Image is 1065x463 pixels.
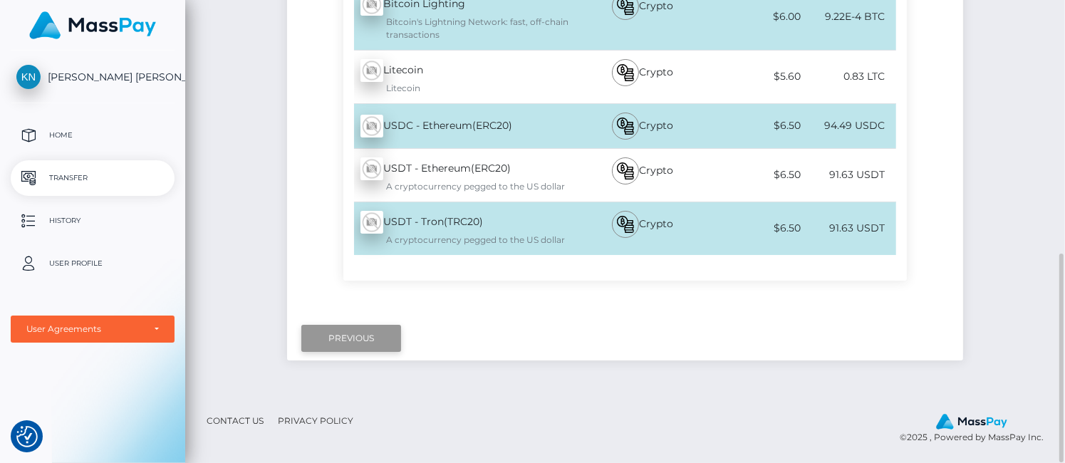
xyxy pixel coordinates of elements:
[360,234,573,246] div: A cryptocurrency pegged to the US dollar
[11,203,175,239] a: History
[11,118,175,153] a: Home
[16,125,169,146] p: Home
[573,51,712,103] div: Crypto
[16,167,169,189] p: Transfer
[360,157,383,180] img: wMhJQYtZFAryAAAAABJRU5ErkJggg==
[712,159,804,191] div: $6.50
[360,180,573,193] div: A cryptocurrency pegged to the US dollar
[617,162,634,180] img: bitcoin.svg
[16,253,169,274] p: User Profile
[360,16,573,41] div: Bitcoin's Lightning Network: fast, off-chain transactions
[804,110,896,142] div: 94.49 USDC
[343,106,573,146] div: USDC - Ethereum(ERC20)
[360,59,383,82] img: wMhJQYtZFAryAAAAABJRU5ErkJggg==
[16,426,38,447] img: Revisit consent button
[712,110,804,142] div: $6.50
[804,159,896,191] div: 91.63 USDT
[29,11,156,39] img: MassPay
[617,64,634,81] img: bitcoin.svg
[16,210,169,231] p: History
[11,160,175,196] a: Transfer
[936,414,1007,430] img: MassPay
[343,149,573,202] div: USDT - Ethereum(ERC20)
[201,410,269,432] a: Contact Us
[16,426,38,447] button: Consent Preferences
[712,61,804,93] div: $5.60
[343,202,573,255] div: USDT - Tron(TRC20)
[712,1,804,33] div: $6.00
[712,212,804,244] div: $6.50
[900,413,1054,444] div: © 2025 , Powered by MassPay Inc.
[573,202,712,255] div: Crypto
[573,149,712,202] div: Crypto
[360,82,573,95] div: Litecoin
[573,104,712,148] div: Crypto
[343,51,573,103] div: Litecoin
[360,115,383,137] img: wMhJQYtZFAryAAAAABJRU5ErkJggg==
[11,246,175,281] a: User Profile
[617,216,634,233] img: bitcoin.svg
[26,323,143,335] div: User Agreements
[11,71,175,83] span: [PERSON_NAME] [PERSON_NAME]
[11,316,175,343] button: User Agreements
[360,211,383,234] img: wMhJQYtZFAryAAAAABJRU5ErkJggg==
[804,212,896,244] div: 91.63 USDT
[617,118,634,135] img: bitcoin.svg
[272,410,359,432] a: Privacy Policy
[301,325,401,352] input: Previous
[804,1,896,33] div: 9.22E-4 BTC
[804,61,896,93] div: 0.83 LTC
